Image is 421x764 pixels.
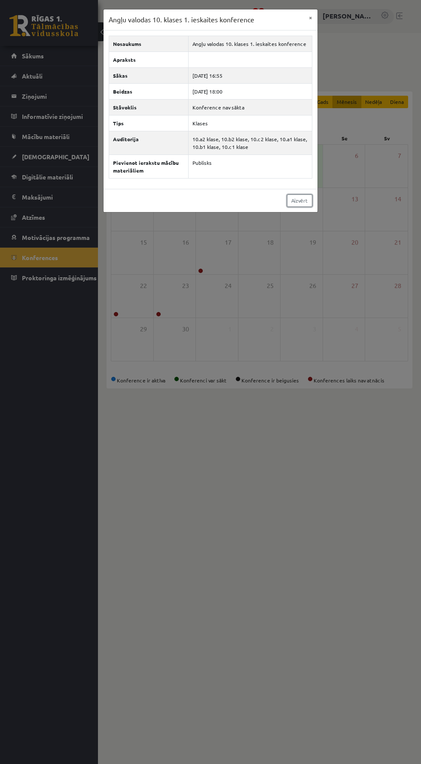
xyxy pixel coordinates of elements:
[109,155,189,178] th: Pievienot ierakstu mācību materiāliem
[109,36,189,52] th: Nosaukums
[188,67,312,83] td: [DATE] 16:55
[287,194,312,207] a: Aizvērt
[188,131,312,155] td: 10.a2 klase, 10.b2 klase, 10.c2 klase, 10.a1 klase, 10.b1 klase, 10.c1 klase
[109,15,254,25] h3: Angļu valodas 10. klases 1. ieskaites konference
[188,155,312,178] td: Publisks
[109,131,189,155] th: Auditorija
[109,67,189,83] th: Sākas
[188,99,312,115] td: Konference nav sākta
[109,52,189,67] th: Apraksts
[188,36,312,52] td: Angļu valodas 10. klases 1. ieskaites konference
[109,83,189,99] th: Beidzas
[304,9,317,26] button: ×
[188,83,312,99] td: [DATE] 18:00
[109,99,189,115] th: Stāvoklis
[109,115,189,131] th: Tips
[188,115,312,131] td: Klases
